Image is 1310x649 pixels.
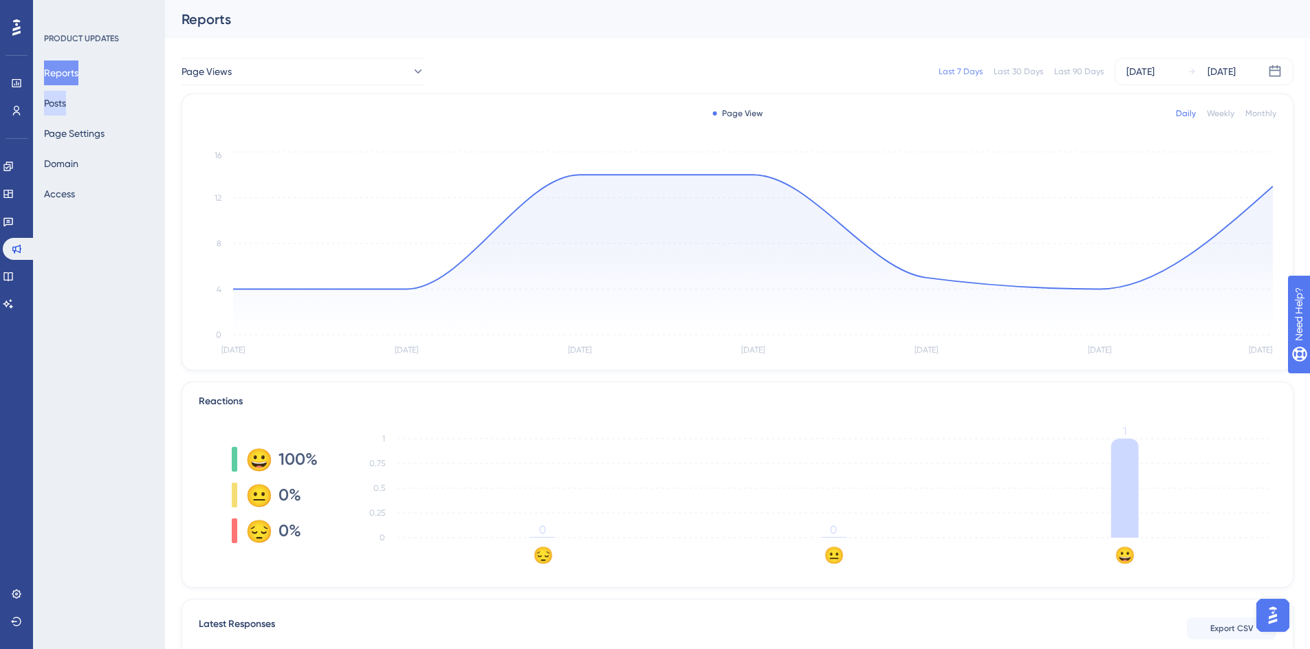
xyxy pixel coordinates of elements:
div: Monthly [1245,108,1276,119]
tspan: [DATE] [1249,345,1272,355]
tspan: 0 [380,533,385,542]
button: Export CSV [1187,617,1276,639]
text: 😀 [1115,545,1135,565]
div: Weekly [1207,108,1234,119]
tspan: 0.5 [373,483,385,493]
div: 😐 [245,484,268,506]
span: Page Views [182,63,232,80]
tspan: 1 [382,434,385,443]
text: 😔 [533,545,554,565]
span: 0% [279,484,301,506]
div: [DATE] [1208,63,1236,80]
div: PRODUCT UPDATES [44,33,119,44]
div: Last 30 Days [994,66,1043,77]
tspan: [DATE] [915,345,938,355]
span: Need Help? [32,3,86,20]
div: Reactions [199,393,1276,410]
button: Access [44,181,75,206]
div: 😀 [245,448,268,470]
button: Domain [44,151,78,176]
tspan: 0 [539,523,546,536]
div: Page View [712,108,763,119]
span: Export CSV [1210,623,1254,634]
tspan: 1 [1123,425,1126,438]
div: Daily [1176,108,1196,119]
tspan: [DATE] [568,345,591,355]
span: 0% [279,520,301,542]
tspan: 0 [830,523,837,536]
div: Reports [182,10,1259,29]
text: 😐 [824,545,844,565]
button: Page Views [182,58,425,85]
div: [DATE] [1126,63,1155,80]
button: Page Settings [44,121,105,146]
tspan: 12 [215,193,221,203]
tspan: 0.75 [369,459,385,468]
tspan: 8 [217,239,221,248]
button: Reports [44,60,78,85]
button: Posts [44,91,66,115]
tspan: [DATE] [1088,345,1111,355]
div: Last 7 Days [939,66,983,77]
tspan: 0.25 [369,508,385,518]
div: 😔 [245,520,268,542]
tspan: 4 [217,285,221,294]
tspan: 0 [216,330,221,340]
span: 100% [279,448,318,470]
tspan: [DATE] [221,345,245,355]
span: Latest Responses [199,616,275,641]
tspan: [DATE] [395,345,418,355]
tspan: [DATE] [741,345,765,355]
iframe: UserGuiding AI Assistant Launcher [1252,595,1293,636]
tspan: 16 [215,151,221,160]
div: Last 90 Days [1054,66,1104,77]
